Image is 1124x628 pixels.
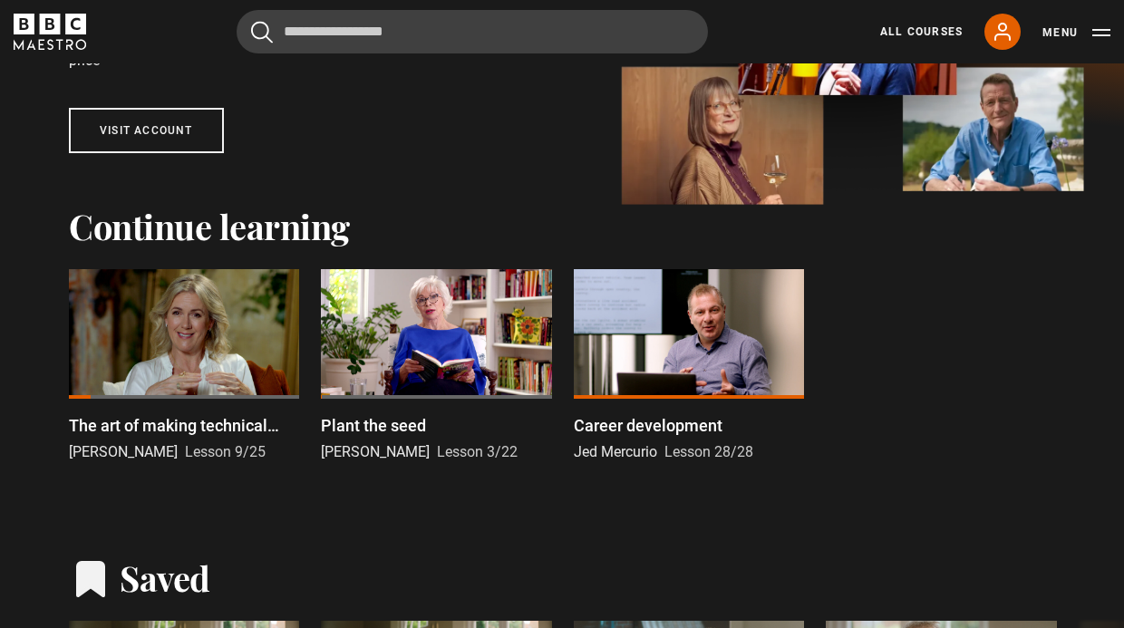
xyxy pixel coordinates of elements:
[69,206,1055,247] h2: Continue learning
[574,269,804,463] a: Career development Jed Mercurio Lesson 28/28
[69,269,299,463] a: The art of making technical decisions [PERSON_NAME] Lesson 9/25
[251,21,273,43] button: Submit the search query
[185,443,266,460] span: Lesson 9/25
[69,413,299,438] p: The art of making technical decisions
[664,443,753,460] span: Lesson 28/28
[321,413,426,438] p: Plant the seed
[69,108,224,154] a: Visit account
[321,269,551,463] a: Plant the seed [PERSON_NAME] Lesson 3/22
[69,443,178,460] span: [PERSON_NAME]
[120,557,210,599] h2: Saved
[1042,24,1110,42] button: Toggle navigation
[14,14,86,50] svg: BBC Maestro
[574,443,657,460] span: Jed Mercurio
[437,443,518,460] span: Lesson 3/22
[321,443,430,460] span: [PERSON_NAME]
[574,413,722,438] p: Career development
[880,24,963,40] a: All Courses
[237,10,708,53] input: Search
